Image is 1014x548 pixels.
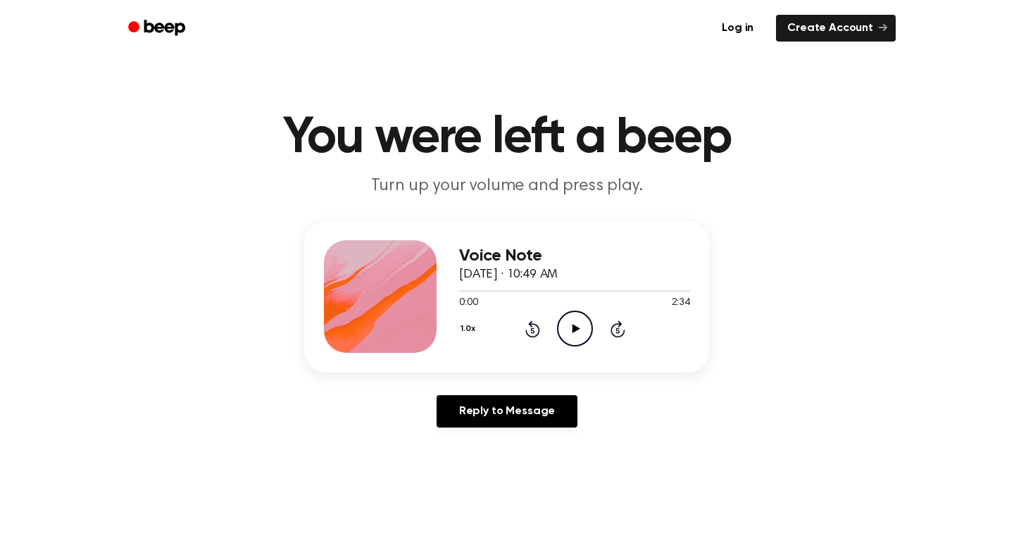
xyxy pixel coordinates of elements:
[146,113,868,163] h1: You were left a beep
[459,247,690,266] h3: Voice Note
[118,15,198,42] a: Beep
[459,268,558,281] span: [DATE] · 10:49 AM
[459,296,477,311] span: 0:00
[672,296,690,311] span: 2:34
[459,317,480,341] button: 1.0x
[237,175,777,198] p: Turn up your volume and press play.
[437,395,577,428] a: Reply to Message
[776,15,896,42] a: Create Account
[708,12,768,44] a: Log in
